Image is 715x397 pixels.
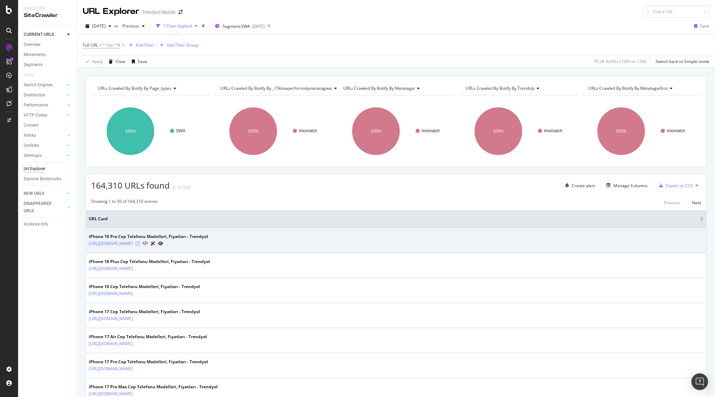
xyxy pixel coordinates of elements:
[24,81,65,89] a: Search Engines
[125,129,136,134] text: 100%
[114,23,120,29] span: vs
[24,221,48,228] div: Analysis Info
[89,340,133,347] a: [URL][DOMAIN_NAME]
[89,290,133,297] a: [URL][DOMAIN_NAME]
[178,10,183,15] div: arrow-right-arrow-left
[83,56,103,67] button: Apply
[106,56,126,67] button: Clear
[656,58,709,64] div: Switch back to Simple mode
[459,101,578,161] svg: A chart.
[343,85,415,91] span: URLs Crawled By Botify By metatagai
[214,101,333,161] svg: A chart.
[142,9,176,16] div: Trendyol Mobile
[83,21,114,32] button: [DATE]
[691,373,708,390] div: Open Intercom Messenger
[24,6,71,11] div: Analytics
[24,61,42,69] div: Segments
[666,183,693,189] div: Export as CSV
[24,200,59,215] div: DISAPPEARED URLS
[24,152,41,159] div: Sitemaps
[89,334,207,340] div: iPhone 17 Air Cep Telefonu Modelleri, Fiyatları - Trendyol
[337,101,456,161] svg: A chart.
[91,180,170,191] span: 164,310 URLs found
[91,101,210,161] svg: A chart.
[115,58,126,64] div: Clear
[24,142,65,149] a: Outlinks
[136,42,154,48] div: Add Filter
[594,58,647,64] div: 79.28 % URLs ( 10M on 12M )
[24,200,65,215] a: DISAPPEARED URLS
[126,41,154,49] button: Add Filter
[466,85,535,91] span: URLs Crawled By Botify By trendslp
[219,83,343,94] h4: URLs Crawled By Botify By _15klowperformslpmetatagwai
[562,180,595,191] button: Create alert
[89,315,133,322] a: [URL][DOMAIN_NAME]
[24,175,72,183] a: Explorer Bookmarks
[24,132,36,139] div: Inlinks
[613,183,648,189] div: Manage Columns
[24,41,72,48] a: Overview
[83,6,139,17] div: URL Explorer
[96,83,204,94] h4: URLs Crawled By Botify By page_types
[342,83,450,94] h4: URLs Crawled By Botify By metatagai
[24,175,61,183] div: Explorer Bookmarks
[493,129,504,134] text: 100%
[24,112,47,119] div: HTTP Codes
[89,240,133,247] a: [URL][DOMAIN_NAME]
[24,31,54,38] div: CURRENT URLS
[24,102,65,109] a: Performance
[158,240,163,247] a: URL Inspection
[129,56,147,67] button: Save
[89,216,698,222] span: URL Card
[421,128,440,133] text: #nomatch
[177,184,190,190] div: -3.75%
[143,241,148,246] button: View HTML Source
[24,51,72,58] a: Movements
[24,165,72,173] a: Url Explorer
[99,42,102,48] span: ≠
[24,190,44,197] div: NEW URLS
[89,384,218,390] div: iPhone 17 Pro Max Cep Telefonu Modelleri, Fiyatları - Trendyol
[24,132,65,139] a: Inlinks
[176,128,185,133] text: SWA
[24,122,39,129] div: Content
[24,61,72,69] a: Segments
[98,85,171,91] span: URLs Crawled By Botify By page_types
[653,56,709,67] button: Switch back to Simple mode
[136,241,140,246] a: Visit Online Page
[667,128,685,133] text: #nomatch
[163,23,192,29] div: 1 Filter Applied
[299,128,317,133] text: #nomatch
[220,85,332,91] span: URLs Crawled By Botify By _15klowperformslpmetatagwai
[656,180,693,191] button: Export as CSV
[200,23,206,30] div: times
[89,309,200,315] div: iPhone 17 Cep Telefonu Modelleri, Fiyatları - Trendyol
[212,21,265,32] button: Segment:SWA[DATE]
[24,112,65,119] a: HTTP Codes
[89,259,210,265] div: iPhone 16 Plus Cep Telefonu Modelleri, Fiyatları - Trendyol
[664,198,681,207] button: Previous
[24,221,72,228] a: Analysis Info
[24,92,65,99] a: Distribution
[91,198,158,207] div: Showing 1 to 50 of 164,310 entries
[153,21,200,32] button: 1 Filter Applied
[92,23,106,29] span: 2025 Aug. 24th
[24,51,46,58] div: Movements
[692,198,701,207] button: Next
[167,42,198,48] div: Add Filter Group
[24,165,45,173] div: Url Explorer
[172,186,175,189] img: Equal
[24,81,53,89] div: Search Engines
[89,233,208,240] div: iPhone 16 Pro Cep Telefonu Modelleri, Fiyatları - Trendyol
[582,101,701,161] svg: A chart.
[588,85,668,91] span: URLs Crawled By Botify By metatagaifirst
[83,42,98,48] span: Full URL
[151,240,155,247] a: AI Url Details
[24,71,41,79] a: Visits
[120,23,139,29] span: Previous
[691,21,709,32] button: Save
